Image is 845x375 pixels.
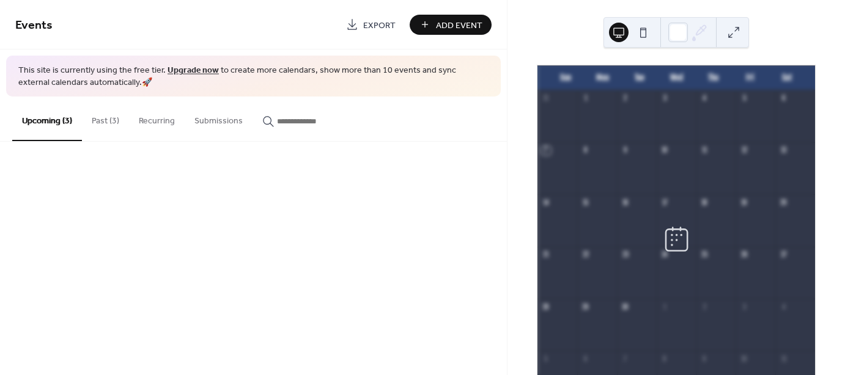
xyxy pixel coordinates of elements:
[12,96,82,141] button: Upcoming (3)
[547,66,584,90] div: Sun
[700,250,709,260] div: 25
[581,250,590,260] div: 22
[621,354,630,363] div: 7
[660,302,670,311] div: 1
[15,13,53,37] span: Events
[695,66,731,90] div: Thu
[739,250,748,260] div: 26
[660,198,670,207] div: 17
[658,66,695,90] div: Wed
[621,94,630,103] div: 2
[660,250,670,260] div: 24
[660,146,670,155] div: 10
[410,15,492,35] button: Add Event
[581,94,590,103] div: 1
[581,354,590,363] div: 6
[739,146,748,155] div: 12
[660,94,670,103] div: 3
[129,96,185,140] button: Recurring
[436,19,482,32] span: Add Event
[660,354,670,363] div: 8
[621,198,630,207] div: 16
[779,250,788,260] div: 27
[769,66,805,90] div: Sat
[779,146,788,155] div: 13
[82,96,129,140] button: Past (3)
[779,94,788,103] div: 6
[621,250,630,260] div: 23
[337,15,405,35] a: Export
[541,302,550,311] div: 28
[541,354,550,363] div: 5
[541,146,550,155] div: 7
[779,302,788,311] div: 4
[185,96,253,140] button: Submissions
[739,302,748,311] div: 3
[700,94,709,103] div: 4
[581,302,590,311] div: 29
[581,146,590,155] div: 8
[779,354,788,363] div: 11
[541,198,550,207] div: 14
[700,198,709,207] div: 18
[739,198,748,207] div: 19
[731,66,768,90] div: Fri
[739,354,748,363] div: 10
[621,146,630,155] div: 9
[541,94,550,103] div: 31
[621,302,630,311] div: 30
[700,146,709,155] div: 11
[541,250,550,260] div: 21
[621,66,658,90] div: Tue
[584,66,621,90] div: Mon
[779,198,788,207] div: 20
[581,198,590,207] div: 15
[700,302,709,311] div: 2
[739,94,748,103] div: 5
[168,62,219,79] a: Upgrade now
[700,354,709,363] div: 9
[18,65,489,89] span: This site is currently using the free tier. to create more calendars, show more than 10 events an...
[363,19,396,32] span: Export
